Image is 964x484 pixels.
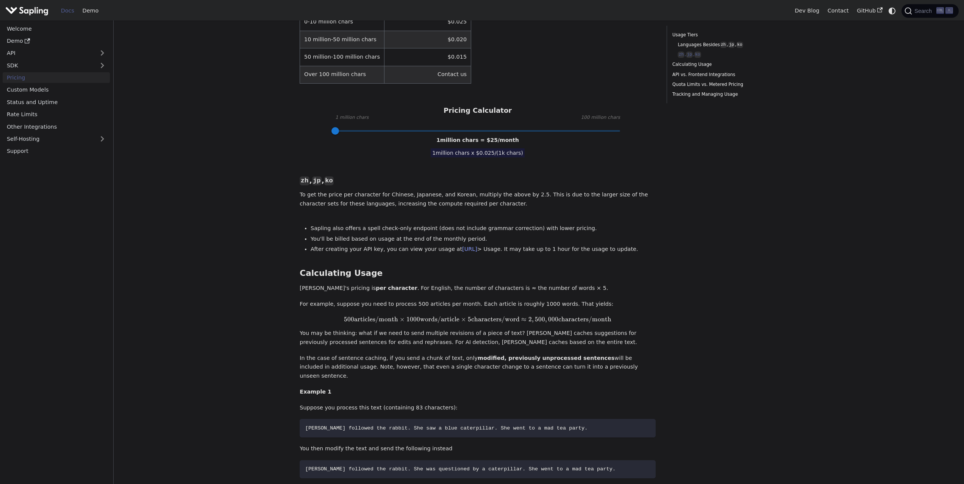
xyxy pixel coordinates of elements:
strong: per character [376,285,417,291]
p: [PERSON_NAME]'s pricing is . For English, the number of characters is ≈ the number of words × 5. [300,284,656,293]
code: ko [736,42,743,48]
span: 2 [528,315,532,323]
code: ko [324,176,334,185]
span: 5 [468,315,471,323]
td: 10 million-50 million chars [300,31,384,48]
td: $0.025 [384,13,471,31]
kbd: K [945,7,953,14]
a: Rate Limits [3,109,110,120]
span: 1 million chars x $ 0.025 /(1k chars) [431,148,525,157]
strong: Example 1 [300,389,331,395]
a: Usage Tiers [672,31,775,39]
span: 1 million chars = $ 25 /month [436,137,519,143]
span: , [532,315,534,323]
li: Sapling also offers a spell check-only endpoint (does not include grammar correction) with lower ... [311,224,656,233]
p: To get the price per character for Chinese, Japanese, and Korean, multiply the above by 2.5. This... [300,190,656,209]
span: 1000 [406,315,420,323]
img: Sapling.ai [5,5,48,16]
code: zh [300,176,309,185]
h2: Calculating Usage [300,268,656,279]
span: [PERSON_NAME] followed the rabbit. She was questioned by a caterpillar. She went to a mad tea party. [305,466,616,472]
span: 1 million chars [335,114,369,121]
td: Over 100 million chars [300,66,384,83]
a: Languages Besideszh,jp,ko [678,41,772,48]
button: Search (Ctrl+K) [902,4,958,18]
span: 500 [344,315,354,323]
li: After creating your API key, you can view your usage at > Usage. It may take up to 1 hour for the... [311,245,656,254]
span: words/article [420,315,459,323]
span: , [545,315,547,323]
p: You then modify the text and send the following instead [300,444,656,453]
a: Self-Hosting [3,134,110,145]
a: Status and Uptime [3,96,110,107]
a: Demo [78,5,103,17]
a: API vs. Frontend Integrations [672,71,775,78]
span: ≈ [521,315,527,323]
td: 0-10 million chars [300,13,384,31]
span: × [461,315,466,323]
code: zh [720,42,727,48]
li: You'll be billed based on usage at the end of the monthly period. [311,235,656,244]
p: You may be thinking: what if we need to send multiple revisions of a piece of text? [PERSON_NAME]... [300,329,656,347]
a: Pricing [3,72,110,83]
button: Expand sidebar category 'API' [95,48,110,59]
a: Tracking and Managing Usage [672,91,775,98]
code: zh [678,51,684,58]
span: 000 [548,315,558,323]
a: Docs [57,5,78,17]
p: In the case of sentence caching, if you send a chunk of text, only will be included in additional... [300,354,656,381]
a: Welcome [3,23,110,34]
td: Contact us [384,66,471,83]
a: Demo [3,36,110,47]
a: Other Integrations [3,121,110,132]
span: 500 [535,315,545,323]
span: characters/month [558,315,611,323]
a: Quota Limits vs. Metered Pricing [672,81,775,88]
button: Expand sidebar category 'SDK' [95,60,110,71]
a: zh,jp,ko [678,51,772,58]
span: characters/word [471,315,520,323]
p: For example, suppose you need to process 500 articles per month. Each article is roughly 1000 wor... [300,300,656,309]
button: Switch between dark and light mode (currently system mode) [887,5,898,16]
code: jp [686,51,693,58]
p: Suppose you process this text (containing 83 characters): [300,403,656,412]
a: Sapling.ai [5,5,51,16]
a: API [3,48,95,59]
a: Contact [823,5,853,17]
a: Support [3,146,110,157]
a: SDK [3,60,95,71]
td: 50 million-100 million chars [300,48,384,66]
a: Custom Models [3,84,110,95]
span: 100 million chars [581,114,620,121]
h3: Pricing Calculator [444,106,512,115]
td: $0.020 [384,31,471,48]
code: jp [728,42,735,48]
a: [URL] [462,246,477,252]
strong: modified, previously unprocessed sentences [478,355,614,361]
span: [PERSON_NAME] followed the rabbit. She saw a blue caterpillar. She went to a mad tea party. [305,425,588,431]
a: Calculating Usage [672,61,775,68]
a: GitHub [853,5,886,17]
a: Dev Blog [791,5,823,17]
code: jp [312,176,322,185]
h3: , , [300,176,656,185]
span: articles/month [354,315,398,323]
span: Search [912,8,936,14]
td: $0.015 [384,48,471,66]
code: ko [694,51,701,58]
span: × [400,315,405,323]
